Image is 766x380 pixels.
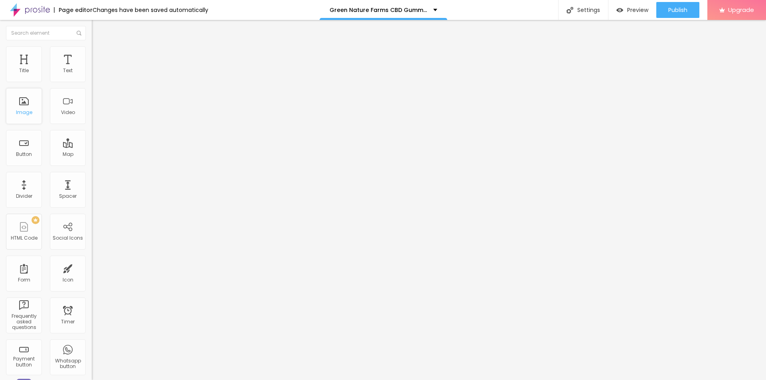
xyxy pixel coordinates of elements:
div: Image [16,110,32,115]
img: Icone [77,31,81,35]
button: Preview [608,2,656,18]
input: Search element [6,26,86,40]
div: Timer [61,319,75,325]
div: Spacer [59,193,77,199]
div: Social Icons [53,235,83,241]
div: Icon [63,277,73,283]
button: Publish [656,2,699,18]
div: Form [18,277,30,283]
div: Title [19,68,29,73]
img: Icone [567,7,573,14]
div: Changes have been saved automatically [93,7,208,13]
div: Divider [16,193,32,199]
div: Payment button [8,356,39,368]
span: Preview [627,7,648,13]
p: Green Nature Farms CBD Gummies [330,7,427,13]
div: Video [61,110,75,115]
div: Text [63,68,73,73]
span: Publish [668,7,687,13]
img: view-1.svg [616,7,623,14]
div: Button [16,152,32,157]
iframe: Editor [92,20,766,380]
div: Page editor [54,7,93,13]
span: Upgrade [728,6,754,13]
div: Whatsapp button [52,358,83,370]
div: Frequently asked questions [8,313,39,331]
div: Map [63,152,73,157]
div: HTML Code [11,235,38,241]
